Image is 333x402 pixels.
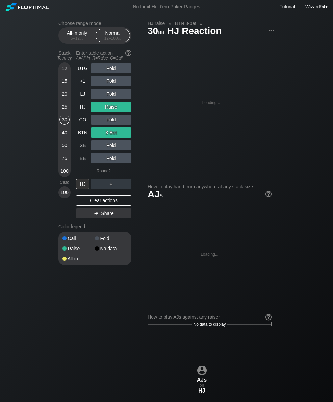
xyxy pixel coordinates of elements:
[160,191,163,199] span: s
[148,189,163,199] span: AJ
[99,36,127,41] div: 12 – 100
[147,26,165,37] span: 30
[59,115,70,125] div: 30
[59,89,70,99] div: 20
[62,236,95,241] div: Call
[76,195,131,206] div: Clear actions
[91,76,131,86] div: Fold
[193,322,226,327] span: No data to display
[91,63,131,73] div: Fold
[91,102,131,112] div: Raise
[194,387,209,394] div: HJ
[80,36,83,41] span: bb
[165,21,175,26] span: »
[97,169,111,173] div: Round 2
[97,29,128,42] div: Normal
[59,153,70,163] div: 75
[202,100,220,105] div: Loading...
[118,36,122,41] span: bb
[58,221,131,232] div: Color legend
[265,313,272,321] img: help.32db89a4.svg
[76,153,89,163] div: BB
[76,89,89,99] div: LJ
[62,256,95,261] div: All-in
[91,127,131,138] div: 3-Bet
[147,20,166,26] span: HJ raise
[76,102,89,112] div: HJ
[59,127,70,138] div: 40
[5,3,49,11] img: Floptimal logo
[76,179,89,189] div: HJ
[59,140,70,150] div: 50
[265,190,272,198] img: help.32db89a4.svg
[76,208,131,218] div: Share
[123,4,210,11] div: No Limit Hold’em Poker Ranges
[76,63,89,73] div: UTG
[59,102,70,112] div: 25
[125,49,132,57] img: help.32db89a4.svg
[194,365,209,394] div: on
[148,314,272,320] div: How to play AJs against any raiser
[76,115,89,125] div: CO
[91,153,131,163] div: Fold
[197,365,207,375] img: icon-avatar.b40e07d9.svg
[91,115,131,125] div: Fold
[56,56,73,61] div: Tourney
[59,187,70,197] div: 100
[268,27,275,34] img: ellipsis.fd386fe8.svg
[63,36,91,41] div: 5 – 12
[304,3,329,10] div: ▾
[91,179,131,189] div: ＋
[76,56,131,61] div: A=All-in R=Raise C=Call
[91,89,131,99] div: Fold
[196,21,206,26] span: »
[148,184,272,189] h2: How to play hand from anywhere at any stack size
[76,140,89,150] div: SB
[56,48,73,63] div: Stack
[95,236,127,241] div: Fold
[76,48,131,63] div: Enter table action
[58,21,131,26] h2: Choose range mode
[95,246,127,251] div: No data
[61,29,93,42] div: All-in only
[56,180,73,185] div: Cash
[91,140,131,150] div: Fold
[194,377,209,383] div: AJs
[59,63,70,73] div: 12
[59,76,70,86] div: 15
[166,26,223,37] span: HJ Reaction
[94,212,98,215] img: share.864f2f62.svg
[59,166,70,176] div: 100
[76,76,89,86] div: +1
[201,252,219,257] div: Loading...
[158,28,164,36] span: bb
[280,4,295,9] a: Tutorial
[76,127,89,138] div: BTN
[305,4,325,9] span: Wizard94
[62,246,95,251] div: Raise
[174,20,197,26] span: BTN 3-bet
